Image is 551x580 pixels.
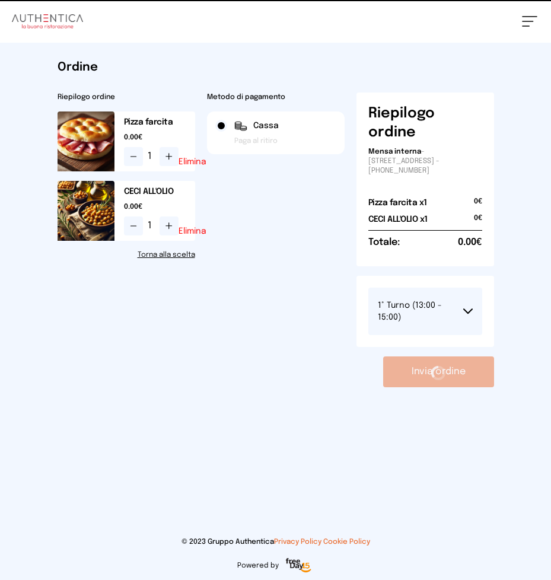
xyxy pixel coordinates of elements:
span: Paga al ritiro [234,136,278,146]
p: © 2023 Gruppo Authentica [12,537,539,547]
span: 0€ [474,197,482,213]
span: Cassa [253,120,279,132]
h2: Metodo di pagamento [207,93,345,102]
img: logo.8f33a47.png [12,14,83,28]
h6: Totale: [368,235,400,250]
button: 1° Turno (13:00 - 15:00) [368,288,482,335]
button: Elimina [179,227,206,235]
h2: CECI ALL'OLIO [124,186,216,197]
button: Elimina [179,158,206,166]
a: Privacy Policy [274,538,321,546]
h6: Riepilogo ordine [368,104,482,142]
span: 0.00€ [458,235,482,250]
span: 0.00€ [124,202,216,212]
p: - [STREET_ADDRESS] - [PHONE_NUMBER] [368,147,482,176]
h2: Riepilogo ordine [58,93,195,102]
a: Torna alla scelta [58,250,195,260]
span: 1 [148,149,155,164]
span: 1° Turno (13:00 - 15:00) [378,301,442,321]
span: Mensa interna [368,148,421,155]
span: 1 [148,219,155,233]
span: 0€ [474,213,482,230]
img: logo-freeday.3e08031.png [284,556,313,575]
span: 0.00€ [124,133,216,142]
img: media [58,111,114,171]
img: media [58,181,114,241]
h1: Ordine [58,59,494,76]
a: Cookie Policy [323,538,370,546]
span: Powered by [237,561,279,571]
h2: Pizza farcita [124,116,216,128]
h2: Pizza farcita x1 [368,197,427,209]
h2: CECI ALL'OLIO x1 [368,213,428,225]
